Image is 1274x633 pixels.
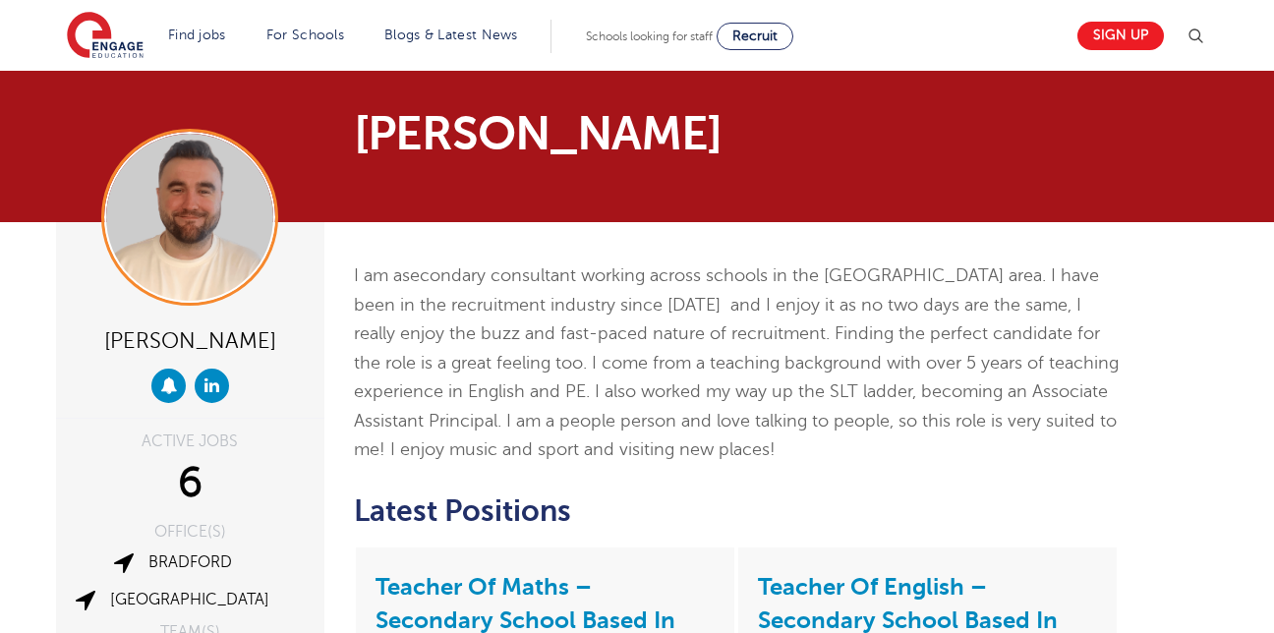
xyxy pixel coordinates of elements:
div: ACTIVE JOBS [71,433,310,449]
div: OFFICE(S) [71,524,310,540]
img: Engage Education [67,12,144,61]
h1: [PERSON_NAME] [354,110,821,157]
p: I am a [354,261,1120,465]
a: Bradford [148,553,232,571]
span: Recruit [732,29,778,43]
a: Blogs & Latest News [384,28,518,42]
h2: Latest Positions [354,494,1120,528]
span: secondary consultant working across schools in the [GEOGRAPHIC_DATA] area. I have been in the rec... [354,265,1119,459]
a: Find jobs [168,28,226,42]
div: [PERSON_NAME] [71,320,310,359]
a: Recruit [717,23,793,50]
a: Sign up [1077,22,1164,50]
span: Schools looking for staff [586,29,713,43]
a: For Schools [266,28,344,42]
a: [GEOGRAPHIC_DATA] [110,591,269,608]
div: 6 [71,459,310,508]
